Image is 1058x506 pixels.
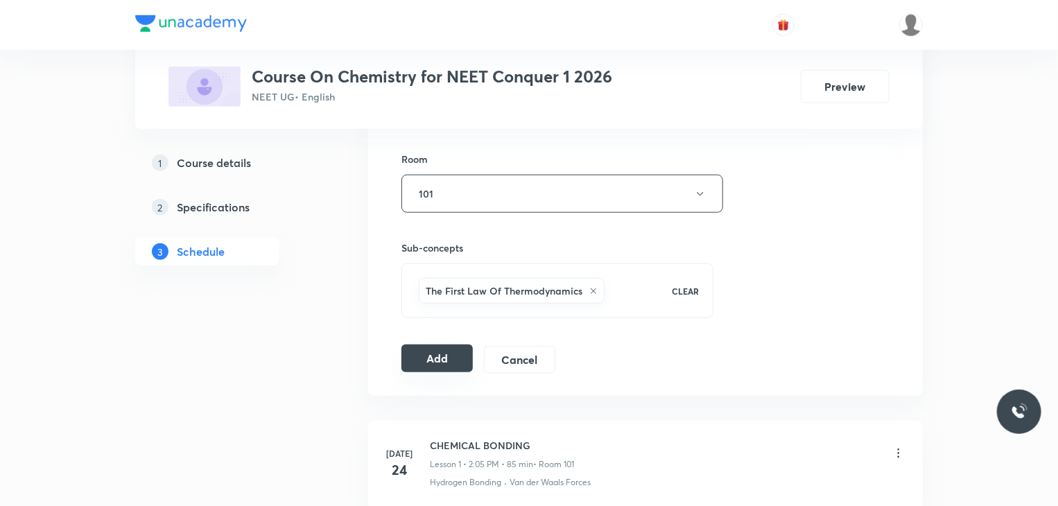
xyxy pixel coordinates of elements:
p: 2 [152,199,168,216]
img: Company Logo [135,15,247,32]
p: NEET UG • English [252,89,612,104]
h5: Schedule [177,243,225,260]
p: CLEAR [672,285,699,297]
h5: Course details [177,155,251,171]
h6: Sub-concepts [401,241,713,255]
img: Athira [899,13,923,37]
button: avatar [772,14,795,36]
p: 3 [152,243,168,260]
a: Company Logo [135,15,247,35]
button: Cancel [484,346,555,374]
div: · [504,476,507,489]
h6: CHEMICAL BONDING [430,438,574,453]
h6: The First Law Of Thermodynamics [426,283,582,298]
h3: Course On Chemistry for NEET Conquer 1 2026 [252,67,612,87]
img: ttu [1011,403,1027,420]
img: D892B045-E906-4CAE-BB84-22C900A9FC6D_plus.png [168,67,241,107]
p: • Room 101 [533,458,574,471]
p: Hydrogen Bonding [430,476,501,489]
h4: 24 [385,460,413,480]
img: avatar [777,19,790,31]
p: Van der Waals Forces [510,476,591,489]
h5: Specifications [177,199,250,216]
p: Lesson 1 • 2:05 PM • 85 min [430,458,533,471]
a: 2Specifications [135,193,324,221]
p: 1 [152,155,168,171]
button: 101 [401,175,723,213]
a: 1Course details [135,149,324,177]
button: Add [401,344,473,372]
h6: Room [401,152,428,166]
button: Preview [801,70,890,103]
h6: [DATE] [385,447,413,460]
